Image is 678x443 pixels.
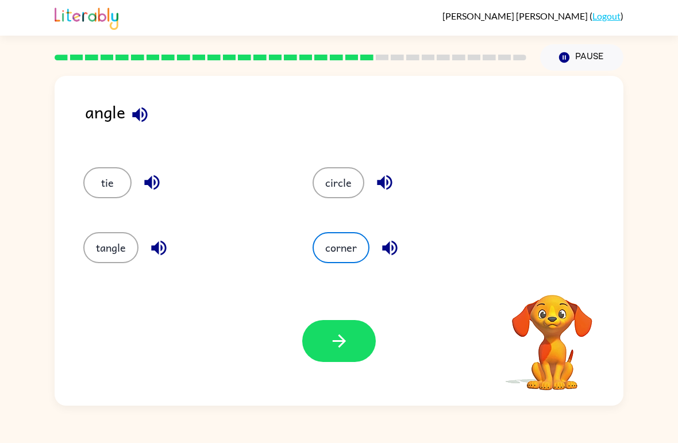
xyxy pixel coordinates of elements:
[313,167,364,198] button: circle
[592,10,621,21] a: Logout
[495,277,610,392] video: Your browser must support playing .mp4 files to use Literably. Please try using another browser.
[442,10,590,21] span: [PERSON_NAME] [PERSON_NAME]
[442,10,623,21] div: ( )
[540,44,623,71] button: Pause
[313,232,369,263] button: corner
[55,5,118,30] img: Literably
[83,167,132,198] button: tie
[85,99,623,144] div: angle
[83,232,138,263] button: tangle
